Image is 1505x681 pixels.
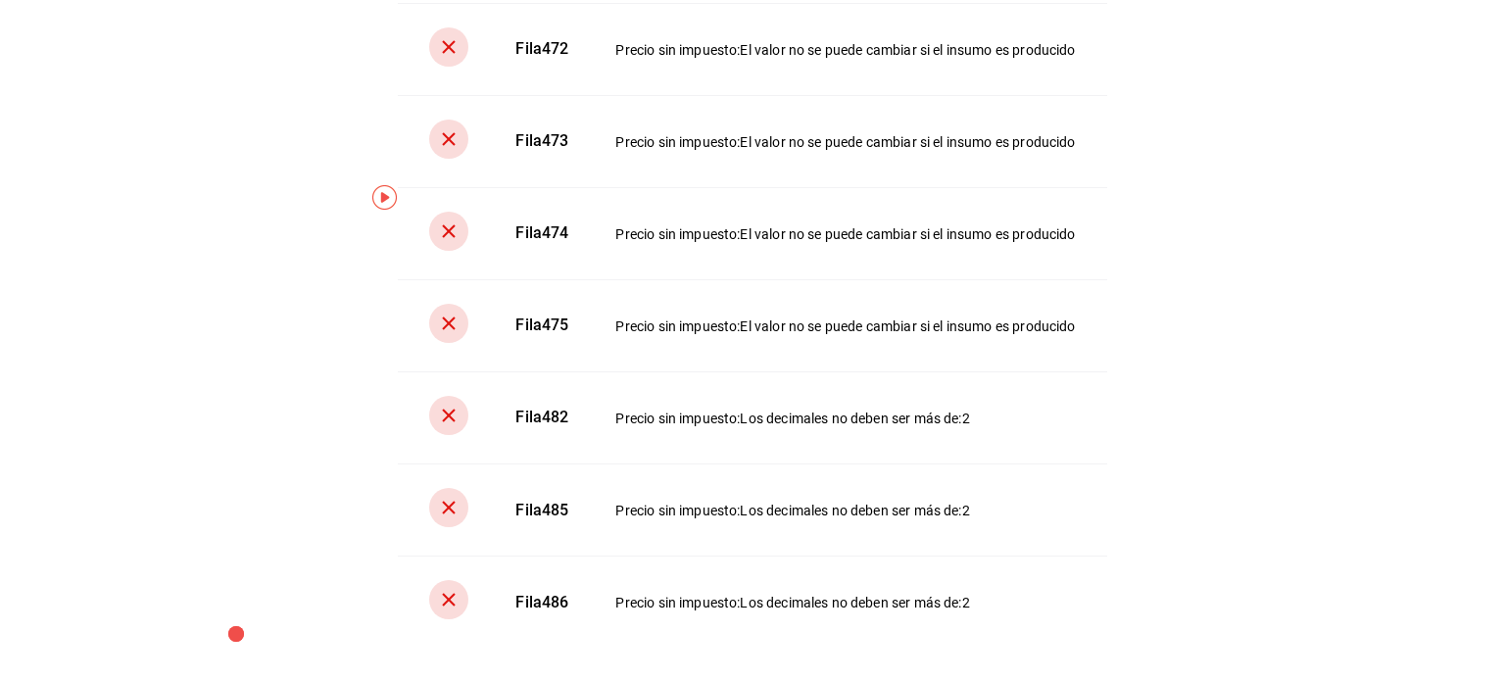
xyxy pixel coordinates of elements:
div: Fila 475 [515,315,568,337]
img: Tooltip marker [372,185,397,210]
div: Precio sin impuesto : El valor no se puede cambiar si el insumo es producido [615,224,1075,244]
div: Fila 474 [515,222,568,245]
div: Fila 482 [515,407,568,429]
div: Precio sin impuesto : Los decimales no deben ser más de:2 [615,593,1075,612]
div: Precio sin impuesto : Los decimales no deben ser más de:2 [615,501,1075,520]
div: Precio sin impuesto : El valor no se puede cambiar si el insumo es producido [615,316,1075,336]
div: Precio sin impuesto : El valor no se puede cambiar si el insumo es producido [615,40,1075,60]
div: Fila 472 [515,38,568,61]
div: Fila 486 [515,592,568,614]
div: Precio sin impuesto : Los decimales no deben ser más de:2 [615,409,1075,428]
div: Fila 485 [515,500,568,522]
div: Fila 473 [515,130,568,153]
div: Precio sin impuesto : El valor no se puede cambiar si el insumo es producido [615,132,1075,152]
